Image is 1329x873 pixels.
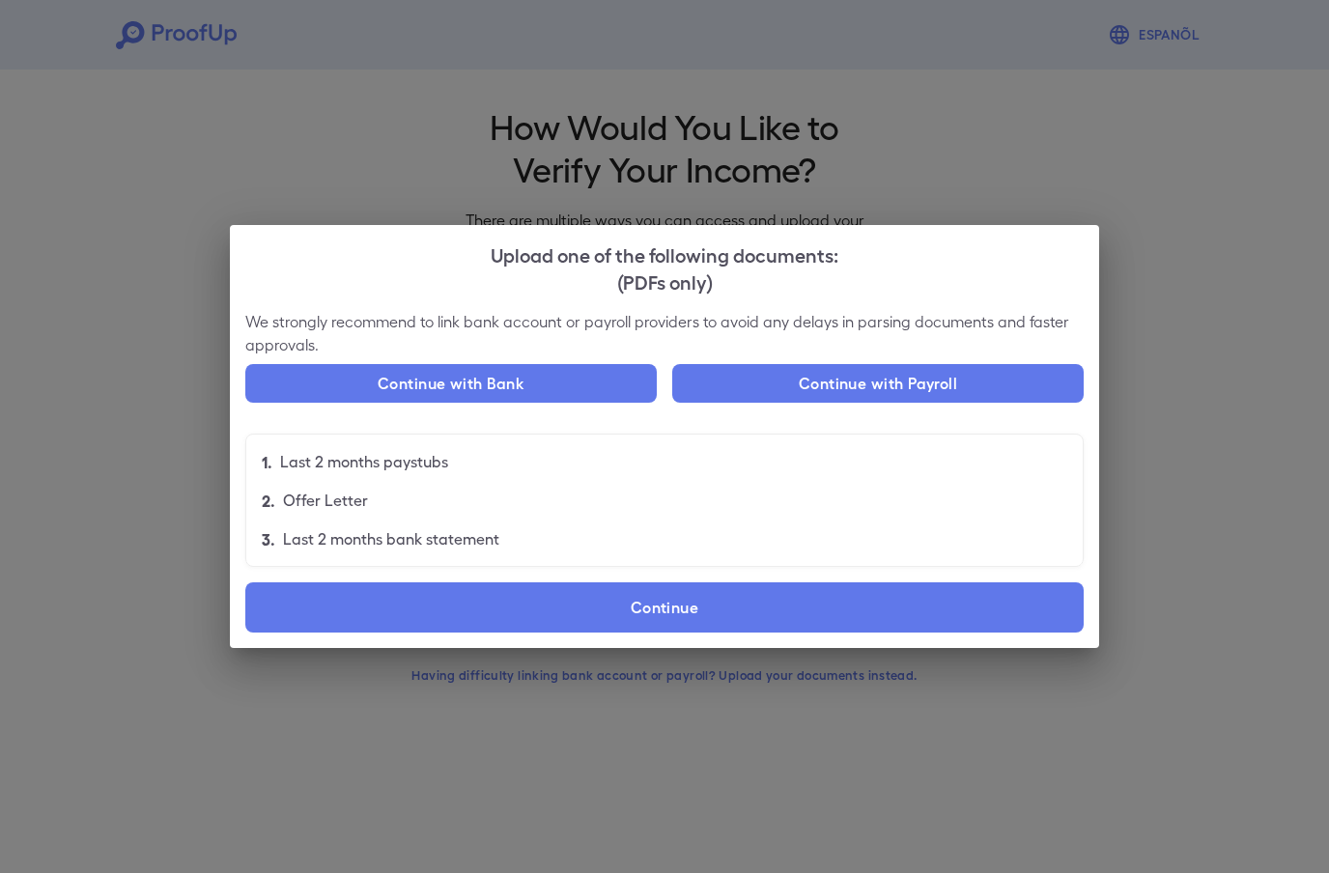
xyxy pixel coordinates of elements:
button: Continue with Payroll [672,364,1084,403]
p: 3. [262,527,275,550]
div: (PDFs only) [245,268,1084,295]
p: We strongly recommend to link bank account or payroll providers to avoid any delays in parsing do... [245,310,1084,356]
p: Offer Letter [283,489,368,512]
label: Continue [245,582,1084,633]
h2: Upload one of the following documents: [230,225,1099,310]
p: 1. [262,450,272,473]
p: Last 2 months paystubs [280,450,448,473]
p: 2. [262,489,275,512]
button: Continue with Bank [245,364,657,403]
p: Last 2 months bank statement [283,527,499,550]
